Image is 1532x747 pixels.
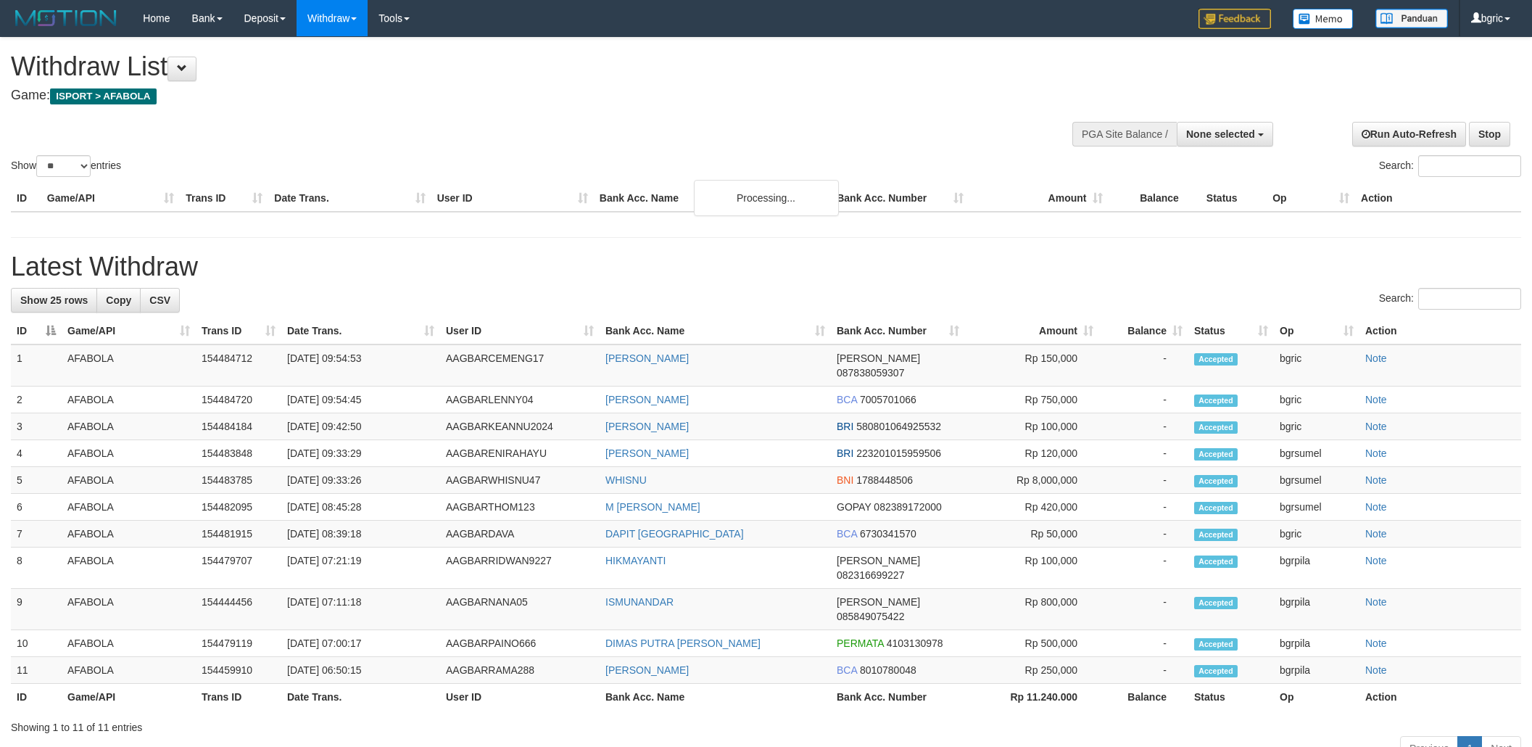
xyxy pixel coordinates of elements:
[281,684,440,711] th: Date Trans.
[62,684,196,711] th: Game/API
[1352,122,1466,146] a: Run Auto-Refresh
[62,494,196,521] td: AFABOLA
[431,185,594,212] th: User ID
[440,494,600,521] td: AAGBARTHOM123
[1188,318,1274,344] th: Status: activate to sort column ascending
[965,494,1099,521] td: Rp 420,000
[860,664,916,676] span: Copy 8010780048 to clipboard
[1365,555,1387,566] a: Note
[605,447,689,459] a: [PERSON_NAME]
[1201,185,1267,212] th: Status
[600,684,831,711] th: Bank Acc. Name
[605,664,689,676] a: [PERSON_NAME]
[1365,528,1387,540] a: Note
[196,494,281,521] td: 154482095
[1194,395,1238,407] span: Accepted
[837,664,857,676] span: BCA
[605,637,761,649] a: DIMAS PUTRA [PERSON_NAME]
[440,344,600,387] td: AAGBARCEMENG17
[1274,521,1359,548] td: bgric
[11,440,62,467] td: 4
[62,318,196,344] th: Game/API: activate to sort column ascending
[196,548,281,589] td: 154479707
[965,589,1099,630] td: Rp 800,000
[11,521,62,548] td: 7
[965,684,1099,711] th: Rp 11.240.000
[1379,288,1521,310] label: Search:
[196,467,281,494] td: 154483785
[281,657,440,684] td: [DATE] 06:50:15
[196,657,281,684] td: 154459910
[1418,288,1521,310] input: Search:
[11,88,1007,103] h4: Game:
[281,413,440,440] td: [DATE] 09:42:50
[965,344,1099,387] td: Rp 150,000
[1194,475,1238,487] span: Accepted
[11,413,62,440] td: 3
[600,318,831,344] th: Bank Acc. Name: activate to sort column ascending
[1099,467,1188,494] td: -
[196,521,281,548] td: 154481915
[1194,597,1238,609] span: Accepted
[62,413,196,440] td: AFABOLA
[440,318,600,344] th: User ID: activate to sort column ascending
[605,555,666,566] a: HIKMAYANTI
[969,185,1108,212] th: Amount
[1274,413,1359,440] td: bgric
[1099,521,1188,548] td: -
[62,521,196,548] td: AFABOLA
[860,528,916,540] span: Copy 6730341570 to clipboard
[1099,318,1188,344] th: Balance: activate to sort column ascending
[1365,474,1387,486] a: Note
[281,440,440,467] td: [DATE] 09:33:29
[1365,394,1387,405] a: Note
[694,180,839,216] div: Processing...
[20,294,88,306] span: Show 25 rows
[831,185,969,212] th: Bank Acc. Number
[837,611,904,622] span: Copy 085849075422 to clipboard
[1359,684,1521,711] th: Action
[62,548,196,589] td: AFABOLA
[1274,548,1359,589] td: bgrpila
[196,344,281,387] td: 154484712
[594,185,831,212] th: Bank Acc. Name
[196,318,281,344] th: Trans ID: activate to sort column ascending
[440,521,600,548] td: AAGBARDAVA
[1469,122,1510,146] a: Stop
[281,548,440,589] td: [DATE] 07:21:19
[837,596,920,608] span: [PERSON_NAME]
[965,440,1099,467] td: Rp 120,000
[1274,684,1359,711] th: Op
[1099,630,1188,657] td: -
[1418,155,1521,177] input: Search:
[1099,684,1188,711] th: Balance
[965,467,1099,494] td: Rp 8,000,000
[1365,637,1387,649] a: Note
[1099,387,1188,413] td: -
[96,288,141,313] a: Copy
[1099,589,1188,630] td: -
[1267,185,1355,212] th: Op
[1194,353,1238,366] span: Accepted
[965,318,1099,344] th: Amount: activate to sort column ascending
[1274,589,1359,630] td: bgrpila
[11,657,62,684] td: 11
[856,421,941,432] span: Copy 580801064925532 to clipboard
[281,318,440,344] th: Date Trans.: activate to sort column ascending
[1365,352,1387,364] a: Note
[196,440,281,467] td: 154483848
[965,413,1099,440] td: Rp 100,000
[11,7,121,29] img: MOTION_logo.png
[440,413,600,440] td: AAGBARKEANNU2024
[196,413,281,440] td: 154484184
[1274,494,1359,521] td: bgrsumel
[965,521,1099,548] td: Rp 50,000
[1274,467,1359,494] td: bgrsumel
[62,589,196,630] td: AFABOLA
[281,387,440,413] td: [DATE] 09:54:45
[1099,413,1188,440] td: -
[856,447,941,459] span: Copy 223201015959506 to clipboard
[1194,638,1238,651] span: Accepted
[1109,185,1201,212] th: Balance
[62,440,196,467] td: AFABOLA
